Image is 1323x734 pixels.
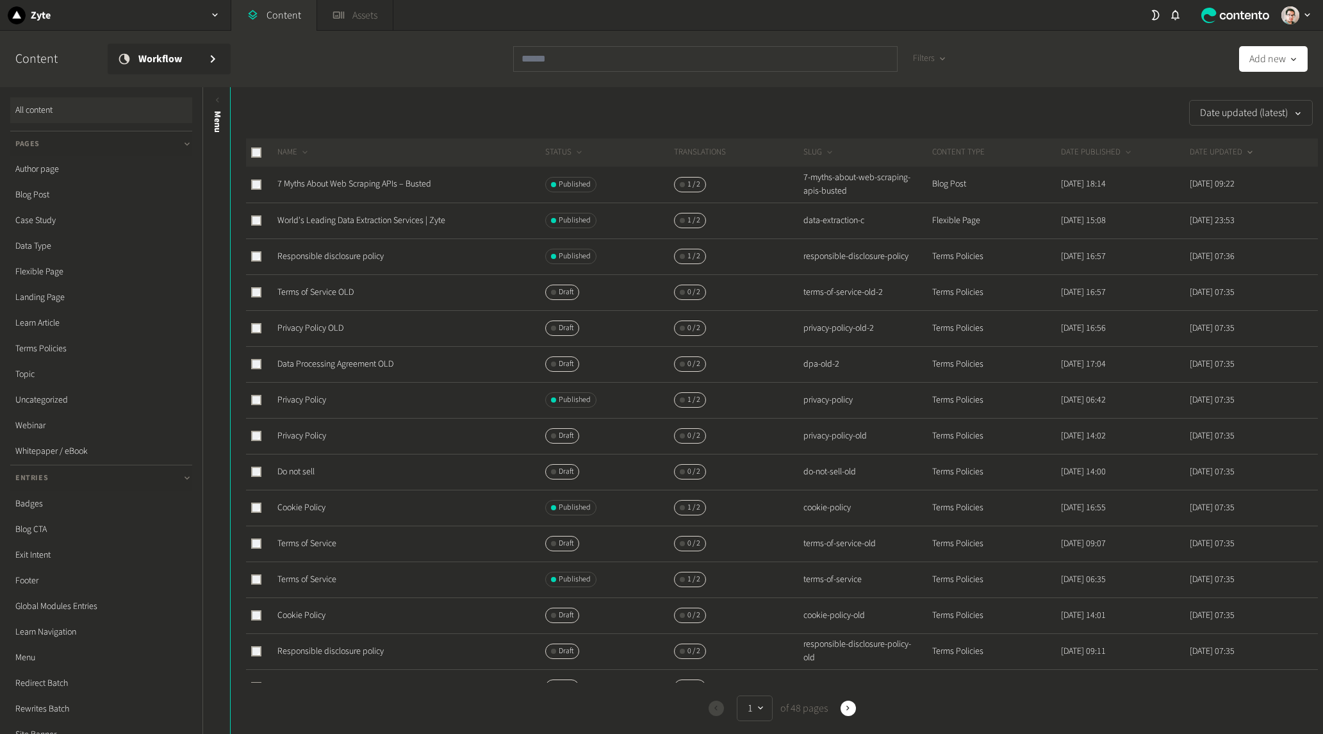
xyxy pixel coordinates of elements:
td: terms-of-service-old [803,526,932,562]
td: dpa-old-2 [803,346,932,382]
time: [DATE] 14:00 [1061,465,1106,478]
button: 1 [737,696,773,721]
td: Terms Policies [932,669,1060,705]
h2: Content [15,49,87,69]
span: Published [559,574,591,585]
span: Draft [559,287,573,298]
button: Date updated (latest) [1189,100,1313,126]
span: 0 / 2 [687,646,700,657]
a: 7 Myths About Web Scraping APIs – Busted [277,178,431,190]
button: DATE UPDATED [1190,146,1255,159]
span: 0 / 2 [687,681,700,693]
button: DATE PUBLISHED [1061,146,1133,159]
span: Published [559,179,591,190]
span: Published [559,251,591,262]
time: [DATE] 06:42 [1061,394,1106,406]
span: Workflow [138,51,197,67]
a: Menu [10,645,192,671]
td: responsible-disclosure-policy [803,238,932,274]
time: [DATE] 13:59 [1061,681,1106,694]
td: Terms Policies [932,597,1060,633]
button: Add new [1239,46,1308,72]
td: Flexible Page [932,203,1060,238]
a: Footer [10,568,192,594]
td: Terms Policies [932,633,1060,669]
a: Cookie Policy [277,501,325,514]
a: Cookie Policy [277,609,325,622]
a: Privacy Policy [277,394,326,406]
span: Filters [913,52,935,65]
a: All content [10,97,192,123]
td: responsible-disclosure-policy-old [803,633,932,669]
span: 1 / 2 [687,574,700,585]
td: privacy-policy-old-2 [803,310,932,346]
time: [DATE] 16:55 [1061,501,1106,514]
td: cookie-policy-old [803,597,932,633]
span: 1 / 2 [687,502,700,513]
time: [DATE] 07:35 [1190,358,1235,371]
span: Pages [15,138,40,150]
a: Privacy Policy [277,430,326,442]
td: Terms Policies [932,274,1060,310]
span: 0 / 2 [687,430,700,442]
span: Draft [559,466,573,478]
span: 0 / 2 [687,322,700,334]
td: Terms Policies [932,490,1060,526]
td: 7-myths-about-web-scraping-apis-busted [803,167,932,203]
img: Zyte [8,6,26,24]
a: Terms Policies [10,336,192,362]
span: 1 / 2 [687,215,700,226]
td: cookie-policy [803,490,932,526]
time: [DATE] 09:11 [1061,645,1106,658]
a: Landing Page [10,285,192,310]
span: 0 / 2 [687,358,700,370]
span: Draft [559,430,573,442]
span: 0 / 2 [687,610,700,621]
span: Draft [559,610,573,621]
td: Terms Policies [932,238,1060,274]
span: 1 / 2 [687,394,700,406]
td: privacy-policy [803,382,932,418]
a: Flexible Page [10,259,192,285]
td: privacy-policy-old [803,418,932,454]
button: NAME [277,146,310,159]
a: Case Study [10,208,192,233]
time: [DATE] 07:35 [1190,645,1235,658]
a: Learn Navigation [10,619,192,645]
td: data-extraction-c [803,203,932,238]
a: Blog Post [10,182,192,208]
time: [DATE] 23:53 [1190,214,1235,227]
a: Whitepaper / eBook [10,438,192,464]
span: Published [559,215,591,226]
time: [DATE] 09:07 [1061,537,1106,550]
td: do-not-sell-old [803,454,932,490]
td: Blog Post [932,167,1060,203]
th: Translations [673,138,802,167]
time: [DATE] 14:02 [1061,430,1106,442]
time: [DATE] 07:35 [1190,286,1235,299]
span: Draft [559,322,573,334]
td: terms-of-service [803,562,932,597]
td: Terms Policies [932,526,1060,562]
img: Lucas Pescador [1281,6,1299,24]
a: Data Processing Agreement [277,681,376,694]
time: [DATE] 06:35 [1061,573,1106,586]
td: terms-of-service-old-2 [803,274,932,310]
td: Terms Policies [932,346,1060,382]
time: [DATE] 07:35 [1190,573,1235,586]
span: of 48 pages [778,701,828,716]
time: [DATE] 07:36 [1190,250,1235,263]
a: Rewrites Batch [10,696,192,722]
span: Draft [559,538,573,549]
a: Terms of Service [277,537,336,550]
span: 0 / 2 [687,538,700,549]
a: World's Leading Data Extraction Services | Zyte [277,214,445,227]
time: [DATE] 07:35 [1190,394,1235,406]
time: [DATE] 07:35 [1190,465,1235,478]
a: Workflow [108,44,231,74]
time: [DATE] 07:35 [1190,609,1235,622]
span: Menu [211,111,224,133]
a: Topic [10,362,192,387]
button: Filters [903,46,957,72]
